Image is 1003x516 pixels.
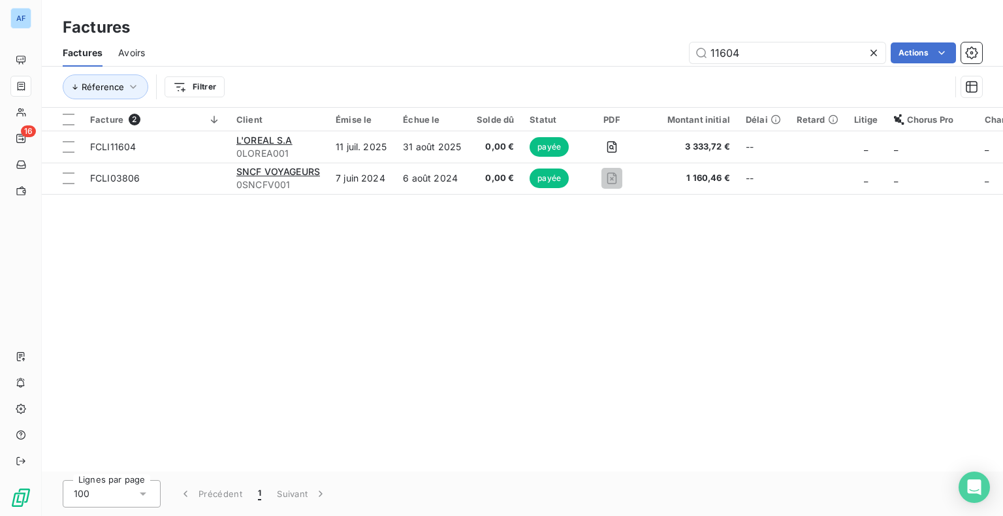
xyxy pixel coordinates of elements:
td: 31 août 2025 [395,131,469,163]
div: PDF [588,114,635,125]
div: Échue le [403,114,461,125]
div: Retard [797,114,838,125]
td: 7 juin 2024 [328,163,395,194]
span: _ [985,141,989,152]
div: Open Intercom Messenger [959,472,990,503]
span: 100 [74,487,89,500]
span: 2 [129,114,140,125]
div: Client [236,114,320,125]
div: Solde dû [477,114,514,125]
span: Factures [63,46,103,59]
td: 11 juil. 2025 [328,131,395,163]
span: 0LOREA001 [236,147,320,160]
span: 0,00 € [477,140,514,153]
span: 3 333,72 € [652,140,730,153]
button: 1 [250,480,269,508]
button: Réference [63,74,148,99]
button: Filtrer [165,76,225,97]
span: SNCF VOYAGEURS [236,166,320,177]
div: Statut [530,114,572,125]
span: 1 160,46 € [652,172,730,185]
div: Montant initial [652,114,730,125]
button: Précédent [171,480,250,508]
span: 16 [21,125,36,137]
span: Avoirs [118,46,145,59]
span: _ [894,141,898,152]
div: AF [10,8,31,29]
span: _ [864,172,868,184]
td: -- [738,131,789,163]
img: Logo LeanPay [10,487,31,508]
td: -- [738,163,789,194]
span: _ [864,141,868,152]
span: 0SNCFV001 [236,178,320,191]
span: _ [985,172,989,184]
span: payée [530,137,569,157]
div: Litige [854,114,878,125]
div: Émise le [336,114,387,125]
span: FCLI03806 [90,172,140,184]
div: Chorus Pro [894,114,970,125]
span: Facture [90,114,123,125]
h3: Factures [63,16,130,39]
span: FCLI11604 [90,141,136,152]
span: 1 [258,487,261,500]
div: Délai [746,114,781,125]
input: Rechercher [690,42,885,63]
span: _ [894,172,898,184]
span: Réference [82,82,124,92]
td: 6 août 2024 [395,163,469,194]
button: Actions [891,42,956,63]
button: Suivant [269,480,335,508]
span: payée [530,169,569,188]
span: 0,00 € [477,172,514,185]
span: L'OREAL S.A [236,135,293,146]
